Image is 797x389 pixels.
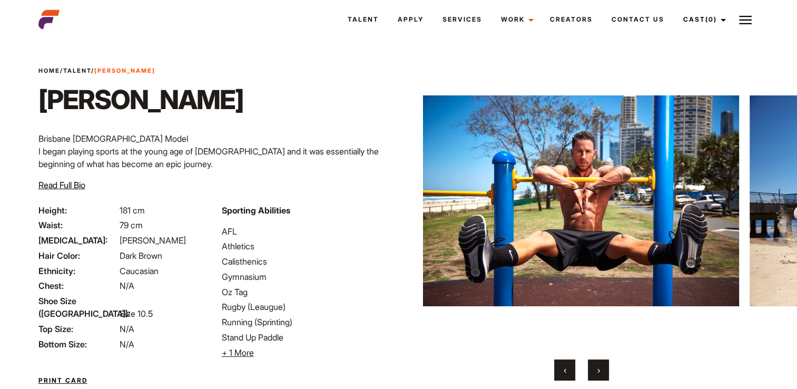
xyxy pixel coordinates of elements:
[38,9,60,30] img: cropped-aefm-brand-fav-22-square.png
[120,220,143,230] span: 79 cm
[38,376,87,385] a: Print Card
[63,67,91,74] a: Talent
[388,5,432,34] a: Apply
[120,205,145,216] span: 181 cm
[222,270,392,283] li: Gymnasium
[120,339,134,349] span: N/A
[38,234,117,247] span: [MEDICAL_DATA]:
[705,15,716,23] span: (0)
[38,179,85,191] button: Read Full Bio
[602,5,673,34] a: Contact Us
[432,5,491,34] a: Services
[222,331,392,344] li: Stand Up Paddle
[38,338,117,351] span: Bottom Size:
[222,316,392,328] li: Running (Sprinting)
[120,324,134,334] span: N/A
[120,308,153,319] span: Size 10.5
[222,240,392,252] li: Athletics
[491,5,540,34] a: Work
[120,235,186,246] span: [PERSON_NAME]
[222,347,254,358] span: + 1 More
[38,219,117,231] span: Waist:
[38,180,85,190] span: Read Full Bio
[222,255,392,268] li: Calisthenics
[38,132,392,170] p: Brisbane [DEMOGRAPHIC_DATA] Model I began playing sports at the young age of [DEMOGRAPHIC_DATA] a...
[338,5,388,34] a: Talent
[222,205,290,216] strong: Sporting Abilities
[38,265,117,277] span: Ethnicity:
[38,67,60,74] a: Home
[38,66,155,75] span: / /
[38,204,117,217] span: Height:
[38,249,117,262] span: Hair Color:
[222,286,392,298] li: Oz Tag
[120,266,159,276] span: Caucasian
[120,280,134,291] span: N/A
[564,365,566,375] span: Previous
[94,67,155,74] strong: [PERSON_NAME]
[540,5,602,34] a: Creators
[423,55,739,347] img: Samuel playing around on crossbar
[597,365,600,375] span: Next
[38,323,117,335] span: Top Size:
[120,250,162,261] span: Dark Brown
[38,84,243,115] h1: [PERSON_NAME]
[222,300,392,313] li: Rugby (Leaugue)
[38,295,117,320] span: Shoe Size ([GEOGRAPHIC_DATA]):
[739,14,752,26] img: Burger icon
[673,5,732,34] a: Cast(0)
[222,225,392,238] li: AFL
[38,279,117,292] span: Chest:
